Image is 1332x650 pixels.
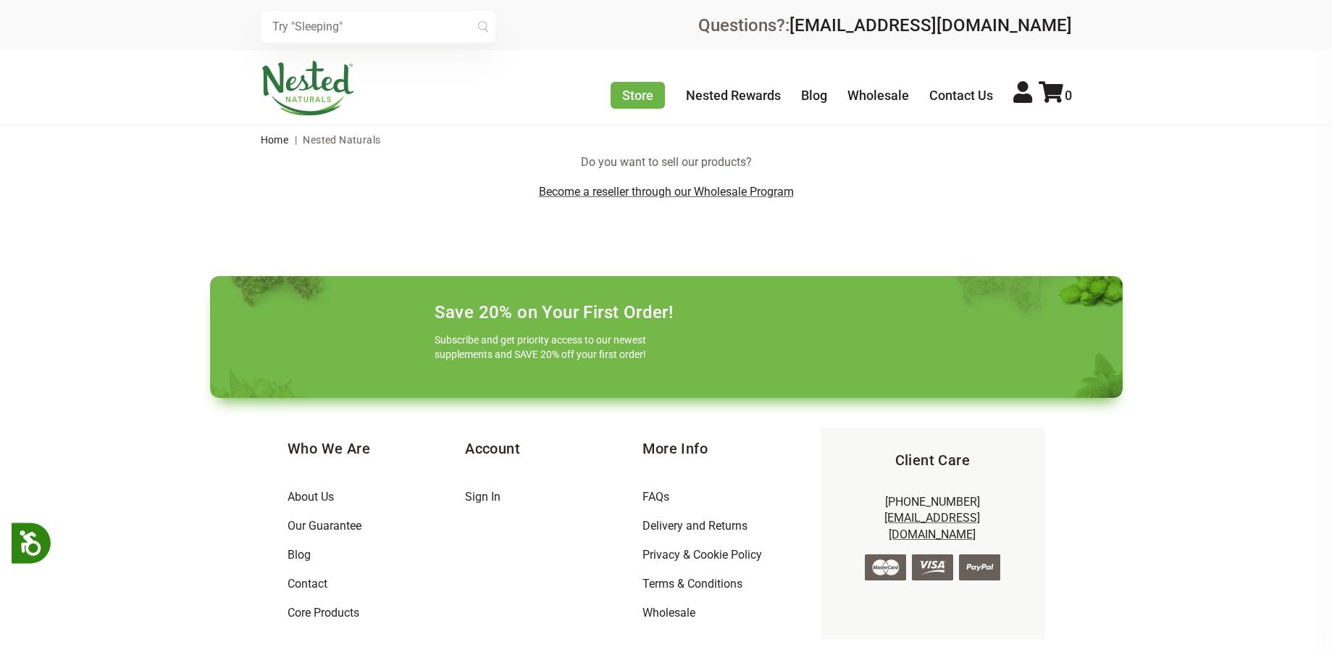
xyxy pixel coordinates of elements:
[884,511,980,541] a: [EMAIL_ADDRESS][DOMAIN_NAME]
[435,302,674,322] h4: Save 20% on Your First Order!
[303,134,380,146] span: Nested Naturals
[261,11,495,43] input: Try "Sleeping"
[1039,88,1072,103] a: 0
[642,606,695,620] a: Wholesale
[291,134,301,146] span: |
[642,519,747,533] a: Delivery and Returns
[261,61,355,116] img: Nested Naturals
[288,606,359,620] a: Core Products
[465,438,642,459] h5: Account
[642,548,762,562] a: Privacy & Cookie Policy
[642,577,742,591] a: Terms & Conditions
[288,577,327,591] a: Contact
[288,490,334,504] a: About Us
[885,495,980,509] a: [PHONE_NUMBER]
[686,88,781,103] a: Nested Rewards
[539,185,794,199] a: Become a reseller through our Wholesale Program
[288,519,361,533] a: Our Guarantee
[844,450,1021,470] h5: Client Care
[288,548,311,562] a: Blog
[698,17,1072,34] div: Questions?:
[847,88,909,103] a: Wholesale
[642,438,820,459] h5: More Info
[261,125,1072,154] nav: breadcrumbs
[642,490,669,504] a: FAQs
[1065,88,1072,103] span: 0
[288,438,465,459] h5: Who We Are
[435,333,652,362] p: Subscribe and get priority access to our newest supplements and SAVE 20% off your first order!
[801,88,827,103] a: Blog
[611,82,665,109] a: Store
[865,554,1000,580] img: credit-cards.png
[929,88,993,103] a: Contact Us
[465,490,500,504] a: Sign In
[261,134,289,146] a: Home
[789,15,1072,36] a: [EMAIL_ADDRESS][DOMAIN_NAME]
